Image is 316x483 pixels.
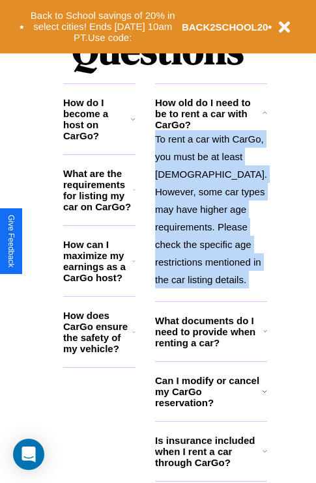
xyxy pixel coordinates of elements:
[24,7,182,47] button: Back to School savings of 20% in select cities! Ends [DATE] 10am PT.Use code:
[63,310,132,354] h3: How does CarGo ensure the safety of my vehicle?
[155,315,263,348] h3: What documents do I need to provide when renting a car?
[155,97,262,130] h3: How old do I need to be to rent a car with CarGo?
[155,435,263,468] h3: Is insurance included when I rent a car through CarGo?
[7,215,16,268] div: Give Feedback
[182,21,268,33] b: BACK2SCHOOL20
[63,239,132,283] h3: How can I maximize my earnings as a CarGo host?
[13,439,44,470] div: Open Intercom Messenger
[63,97,131,141] h3: How do I become a host on CarGo?
[63,168,133,212] h3: What are the requirements for listing my car on CarGo?
[155,130,267,288] p: To rent a car with CarGo, you must be at least [DEMOGRAPHIC_DATA]. However, some car types may ha...
[155,375,262,408] h3: Can I modify or cancel my CarGo reservation?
